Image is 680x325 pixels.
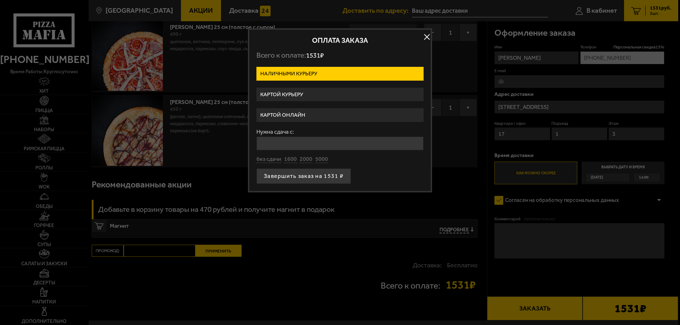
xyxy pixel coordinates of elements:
label: Наличными курьеру [256,67,424,81]
button: Завершить заказ на 1531 ₽ [256,168,351,184]
button: 2000 [300,156,312,163]
label: Картой онлайн [256,108,424,122]
button: 1600 [284,156,297,163]
label: Картой курьеру [256,88,424,101]
button: без сдачи [256,156,281,163]
label: Нужна сдача с: [256,129,424,135]
p: Всего к оплате: [256,51,424,60]
button: 5000 [315,156,328,163]
h2: Оплата заказа [256,37,424,44]
span: 1531 ₽ [306,51,324,59]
